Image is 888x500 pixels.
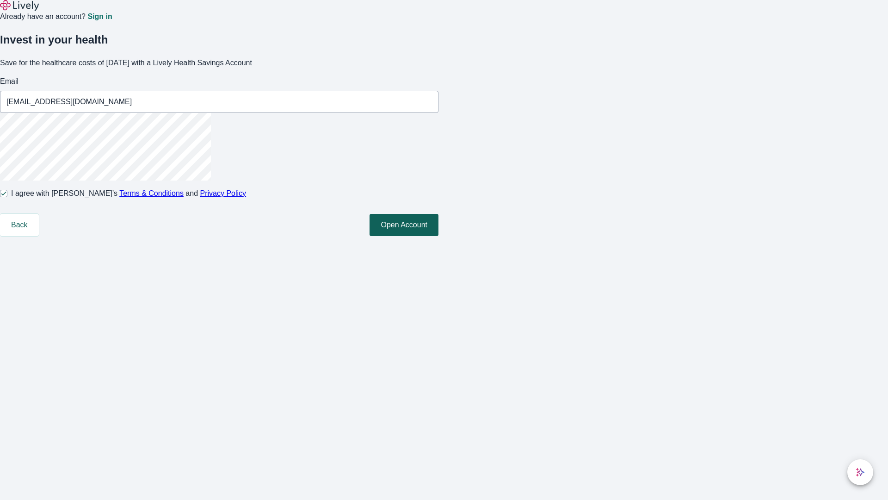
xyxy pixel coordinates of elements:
a: Sign in [87,13,112,20]
button: Open Account [370,214,438,236]
a: Privacy Policy [200,189,247,197]
svg: Lively AI Assistant [856,468,865,477]
button: chat [847,459,873,485]
span: I agree with [PERSON_NAME]’s and [11,188,246,199]
a: Terms & Conditions [119,189,184,197]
